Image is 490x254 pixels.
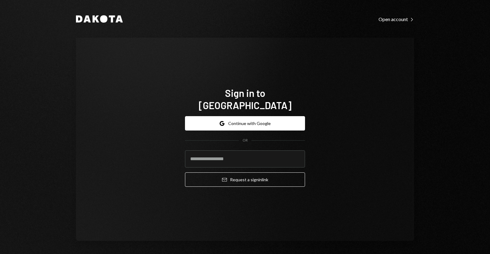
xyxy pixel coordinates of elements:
[185,87,305,111] h1: Sign in to [GEOGRAPHIC_DATA]
[185,172,305,187] button: Request a signinlink
[185,116,305,131] button: Continue with Google
[379,16,414,22] a: Open account
[243,138,248,143] div: OR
